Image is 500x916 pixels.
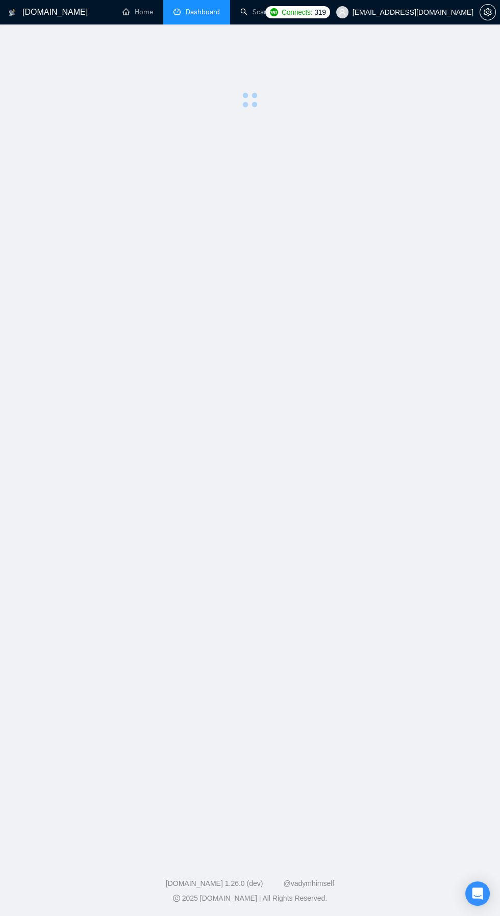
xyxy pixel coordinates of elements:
div: Open Intercom Messenger [465,881,490,906]
span: user [339,9,346,16]
span: copyright [173,895,180,902]
a: homeHome [122,8,153,16]
span: Dashboard [186,8,220,16]
button: setting [480,4,496,20]
a: [DOMAIN_NAME] 1.26.0 (dev) [166,879,263,887]
span: Connects: [282,7,312,18]
img: logo [9,5,16,21]
span: setting [480,8,495,16]
a: searchScanner [240,8,278,16]
a: @vadymhimself [283,879,334,887]
a: setting [480,8,496,16]
div: 2025 [DOMAIN_NAME] | All Rights Reserved. [8,893,492,904]
span: 319 [314,7,326,18]
span: dashboard [173,8,181,15]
